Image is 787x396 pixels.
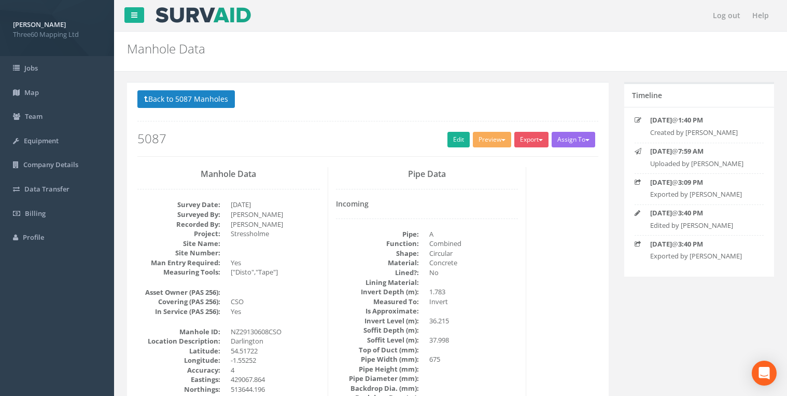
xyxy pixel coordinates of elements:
p: Uploaded by [PERSON_NAME] [650,159,755,169]
dd: [PERSON_NAME] [231,210,320,220]
dd: Combined [429,239,518,249]
div: Open Intercom Messenger [752,361,777,386]
dt: Northings: [137,385,220,394]
dd: 4 [231,365,320,375]
h2: Manhole Data [127,42,664,56]
dd: 513644.196 [231,385,320,394]
h3: Pipe Data [336,170,518,179]
dt: Pipe Diameter (mm): [336,374,419,384]
dd: ["Disto","Tape"] [231,267,320,277]
dd: 429067.864 [231,375,320,385]
span: Jobs [24,63,38,73]
button: Preview [473,132,511,147]
p: @ [650,115,755,125]
dt: Man Entry Required: [137,258,220,268]
dt: Manhole ID: [137,327,220,337]
dt: Function: [336,239,419,249]
dt: Latitude: [137,346,220,356]
strong: 3:40 PM [678,208,703,217]
dt: Site Name: [137,239,220,249]
p: Exported by [PERSON_NAME] [650,189,755,199]
dd: A [429,229,518,239]
dt: Shape: [336,249,419,258]
dd: 54.51722 [231,346,320,356]
strong: [PERSON_NAME] [13,20,66,29]
strong: [DATE] [650,208,672,217]
dd: 36.215 [429,316,518,326]
dt: Measuring Tools: [137,267,220,277]
dt: Pipe Height (mm): [336,364,419,374]
p: @ [650,239,755,249]
dt: Lined?: [336,268,419,278]
dt: Accuracy: [137,365,220,375]
a: [PERSON_NAME] Three60 Mapping Ltd [13,17,101,39]
h3: Manhole Data [137,170,320,179]
dd: CSO [231,297,320,307]
dt: In Service (PAS 256): [137,307,220,317]
span: Team [25,112,43,121]
dd: Yes [231,307,320,317]
dt: Asset Owner (PAS 256): [137,288,220,297]
dt: Location Description: [137,336,220,346]
dt: Pipe Width (mm): [336,354,419,364]
span: Equipment [24,136,59,145]
strong: [DATE] [650,239,672,249]
button: Back to 5087 Manholes [137,90,235,108]
dd: Yes [231,258,320,268]
strong: 3:09 PM [678,177,703,187]
dt: Backdrop Dia. (mm): [336,384,419,393]
dt: Lining Material: [336,278,419,288]
span: Profile [23,233,44,242]
dt: Invert Depth (m): [336,287,419,297]
dd: [DATE] [231,200,320,210]
p: Created by [PERSON_NAME] [650,128,755,138]
p: @ [650,208,755,218]
dt: Recorded By: [137,220,220,229]
dt: Survey Date: [137,200,220,210]
dt: Covering (PAS 256): [137,297,220,307]
dt: Soffit Level (m): [336,335,419,345]
button: Assign To [552,132,595,147]
p: @ [650,146,755,156]
h4: Incoming [336,200,518,208]
dd: No [429,268,518,278]
button: Export [514,132,549,147]
dd: NZ29130608CSO [231,327,320,337]
strong: [DATE] [650,146,672,156]
dd: Darlington [231,336,320,346]
span: Company Details [23,160,78,169]
dd: Stressholme [231,229,320,239]
span: Three60 Mapping Ltd [13,30,101,39]
dd: [PERSON_NAME] [231,220,320,229]
span: Billing [25,209,46,218]
dd: 675 [429,354,518,364]
p: @ [650,177,755,187]
span: Data Transfer [24,184,69,194]
dd: Circular [429,249,518,258]
dt: Surveyed By: [137,210,220,220]
dt: Pipe: [336,229,419,239]
strong: [DATE] [650,115,672,125]
dd: Concrete [429,258,518,268]
h5: Timeline [632,91,662,99]
dt: Measured To: [336,297,419,307]
dt: Top of Duct (mm): [336,345,419,355]
p: Exported by [PERSON_NAME] [650,251,755,261]
dt: Site Number: [137,248,220,258]
dt: Eastings: [137,375,220,385]
dd: 37.998 [429,335,518,345]
h2: 5087 [137,132,598,145]
dt: Project: [137,229,220,239]
dt: Is Approximate: [336,306,419,316]
dt: Material: [336,258,419,268]
dd: -1.55252 [231,356,320,365]
dt: Longitude: [137,356,220,365]
strong: 3:40 PM [678,239,703,249]
dd: 1.783 [429,287,518,297]
p: Edited by [PERSON_NAME] [650,221,755,230]
strong: [DATE] [650,177,672,187]
dd: Invert [429,297,518,307]
dt: Soffit Depth (m): [336,325,419,335]
strong: 7:59 AM [678,146,704,156]
strong: 1:40 PM [678,115,703,125]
